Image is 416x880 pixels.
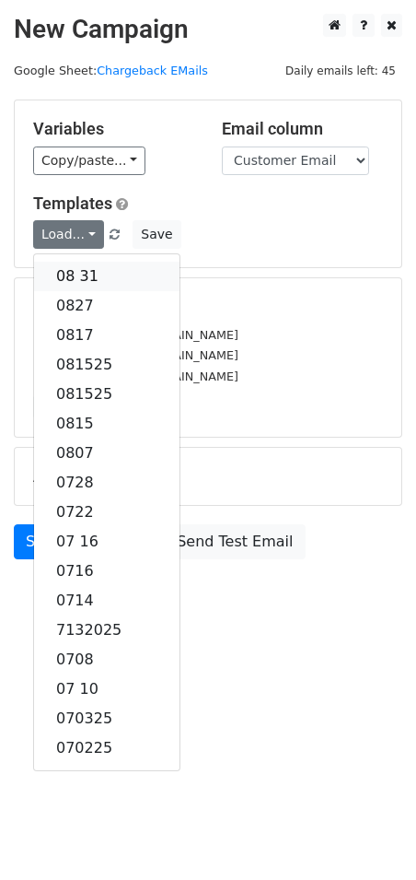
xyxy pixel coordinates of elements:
[14,14,402,45] h2: New Campaign
[165,524,305,559] a: Send Test Email
[34,380,179,409] a: 081525
[33,147,145,175] a: Copy/paste...
[34,291,179,321] a: 0827
[34,586,179,616] a: 0714
[324,792,416,880] iframe: Chat Widget
[33,328,238,342] small: [EMAIL_ADDRESS][DOMAIN_NAME]
[279,61,402,81] span: Daily emails left: 45
[97,64,208,77] a: Chargeback EMails
[34,262,179,291] a: 08 31
[33,119,194,139] h5: Variables
[33,370,238,383] small: [EMAIL_ADDRESS][DOMAIN_NAME]
[33,220,104,249] a: Load...
[222,119,383,139] h5: Email column
[14,64,208,77] small: Google Sheet:
[34,557,179,586] a: 0716
[34,498,179,527] a: 0722
[33,348,238,362] small: [EMAIL_ADDRESS][DOMAIN_NAME]
[34,675,179,704] a: 07 10
[34,704,179,733] a: 070325
[33,194,112,213] a: Templates
[14,524,75,559] a: Send
[33,297,383,317] h5: 12 Recipients
[34,733,179,763] a: 070225
[34,350,179,380] a: 081525
[133,220,180,249] button: Save
[34,645,179,675] a: 0708
[34,616,179,645] a: 7132025
[34,527,179,557] a: 07 16
[34,439,179,468] a: 0807
[279,64,402,77] a: Daily emails left: 45
[34,321,179,350] a: 0817
[34,409,179,439] a: 0815
[34,468,179,498] a: 0728
[33,466,383,487] h5: Advanced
